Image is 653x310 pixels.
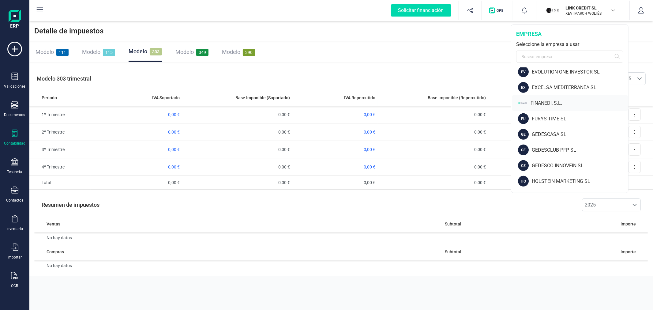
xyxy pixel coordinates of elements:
[532,162,628,169] div: GEDESCO INNOVFIN SL
[129,48,147,55] span: Modelo
[4,84,25,89] div: Validaciones
[391,4,451,17] div: Solicitar financiación
[34,232,648,243] td: No hay datos
[518,66,529,77] div: EV
[152,95,180,101] span: IVA Soportado
[29,158,91,176] td: 4º Trimestre
[532,131,628,138] div: GEDESCASA SL
[378,176,488,190] td: 0,00 €
[516,30,623,38] div: empresa
[182,141,293,158] td: 0,00 €
[518,98,527,108] img: FI
[175,49,194,55] span: Modelo
[182,106,293,123] td: 0,00 €
[445,249,462,255] span: Subtotal
[47,221,60,227] span: Ventas
[364,164,375,169] span: 0,00 €
[582,199,629,211] span: 2025
[486,1,509,20] button: Logo de OPS
[150,48,162,55] span: 303
[489,7,505,13] img: Logo de OPS
[384,1,459,20] button: Solicitar financiación
[621,249,636,255] span: Importe
[29,123,91,141] td: 2º Trimestre
[364,147,375,152] span: 0,00 €
[168,130,180,134] span: 0,00 €
[29,106,91,123] td: 1º Trimestre
[488,106,592,123] td: 0,00 €
[4,141,25,146] div: Contabilidad
[36,49,54,55] span: Modelo
[364,130,375,134] span: 0,00 €
[29,176,91,190] td: Total
[34,195,99,215] p: Resumen de impuestos
[532,68,628,76] div: EVOLUTION ONE INVESTOR SL
[4,112,25,117] div: Documentos
[11,283,18,288] div: OCR
[168,164,180,169] span: 0,00 €
[532,146,628,154] div: GEDESCLUB PFP SL
[364,112,375,117] span: 0,00 €
[8,255,22,260] div: Importar
[7,169,22,174] div: Tesorería
[103,49,115,56] span: 115
[518,145,529,155] div: GE
[546,4,560,17] img: LI
[47,249,64,255] span: Compras
[566,5,615,11] p: LINK CREDIT SL
[516,51,623,63] input: Buscar empresa
[428,95,486,101] span: Base Imponible (Repercutido)
[82,49,100,55] span: Modelo
[378,106,488,123] td: 0,00 €
[518,82,529,93] div: EX
[518,113,529,124] div: FU
[378,123,488,141] td: 0,00 €
[378,158,488,176] td: 0,00 €
[9,10,21,29] img: Logo Finanedi
[532,115,628,123] div: FURYS TIME SL
[488,141,592,158] td: 0,00 €
[544,1,622,20] button: LILINK CREDIT SLXEVI MARCH WOLTÉS
[168,147,180,152] span: 0,00 €
[6,226,23,231] div: Inventario
[29,141,91,158] td: 3º Trimestre
[56,49,69,56] span: 111
[488,158,592,176] td: 0,00 €
[445,221,462,227] span: Subtotal
[344,95,375,101] span: IVA Repercutido
[29,68,91,89] p: Modelo 303 trimestral
[182,158,293,176] td: 0,00 €
[6,198,23,203] div: Contactos
[531,100,628,107] div: FINANEDI, S.L.
[518,129,529,140] div: GE
[516,41,623,48] div: Seleccione la empresa a usar
[42,95,57,101] span: Periodo
[378,141,488,158] td: 0,00 €
[182,123,293,141] td: 0,00 €
[222,49,240,55] span: Modelo
[566,11,615,16] p: XEVI MARCH WOLTÉS
[488,123,592,141] td: 0,00 €
[518,176,529,187] div: HO
[34,260,648,271] td: No hay datos
[518,160,529,171] div: GE
[196,49,208,56] span: 349
[488,176,592,190] td: 0,00 €
[364,180,375,185] span: 0,00 €
[235,95,290,101] span: Base Imponible (Soportado)
[29,21,653,41] div: Detalle de impuestos
[532,84,628,91] div: EXCELSA MEDITERRANEA SL
[532,178,628,185] div: HOLSTEIN MARKETING SL
[182,176,293,190] td: 0,00 €
[168,112,180,117] span: 0,00 €
[621,221,636,227] span: Importe
[168,180,180,185] span: 0,00 €
[243,49,255,56] span: 390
